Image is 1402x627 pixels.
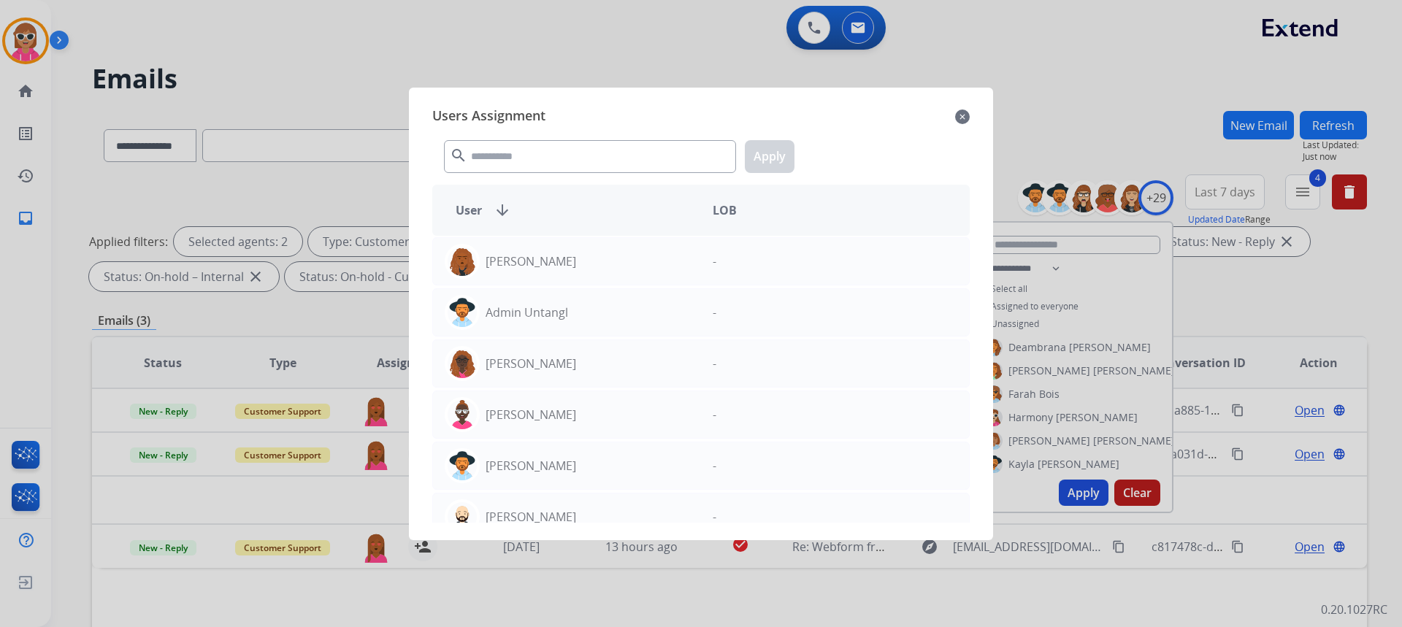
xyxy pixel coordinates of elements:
[713,253,716,270] p: -
[432,105,545,128] span: Users Assignment
[486,355,576,372] p: [PERSON_NAME]
[444,201,701,219] div: User
[713,406,716,423] p: -
[713,201,737,219] span: LOB
[713,355,716,372] p: -
[955,108,970,126] mat-icon: close
[486,406,576,423] p: [PERSON_NAME]
[486,508,576,526] p: [PERSON_NAME]
[745,140,794,173] button: Apply
[713,508,716,526] p: -
[450,147,467,164] mat-icon: search
[494,201,511,219] mat-icon: arrow_downward
[713,304,716,321] p: -
[486,304,568,321] p: Admin Untangl
[486,253,576,270] p: [PERSON_NAME]
[713,457,716,474] p: -
[486,457,576,474] p: [PERSON_NAME]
